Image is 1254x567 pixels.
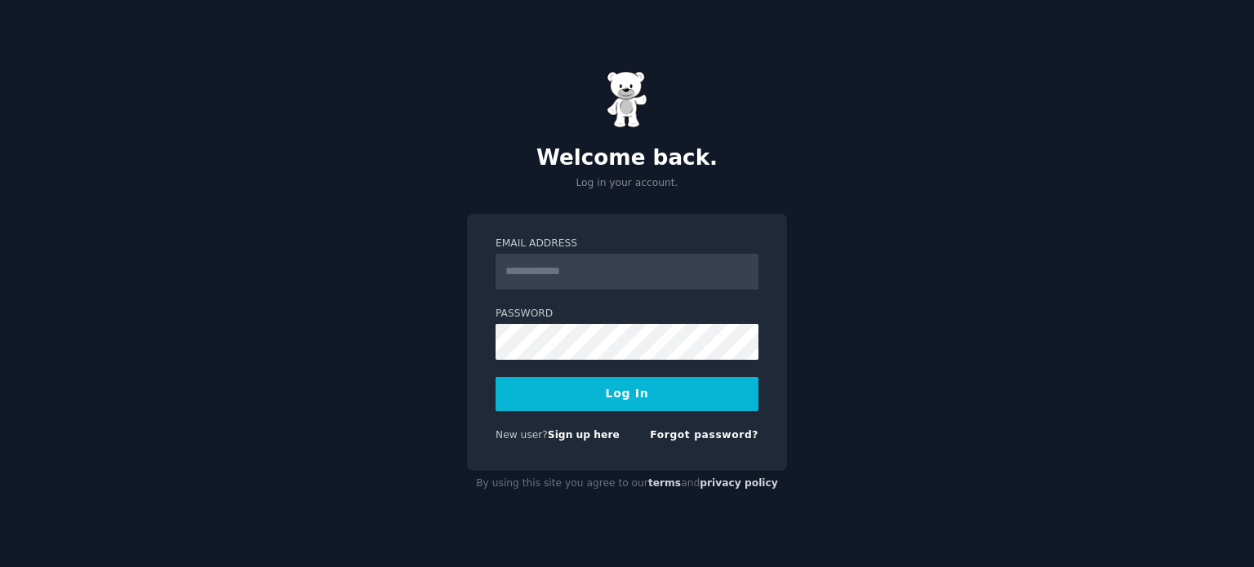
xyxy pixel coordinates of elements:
[607,71,647,128] img: Gummy Bear
[496,237,758,251] label: Email Address
[467,176,787,191] p: Log in your account.
[496,307,758,321] label: Password
[548,429,620,441] a: Sign up here
[648,477,681,489] a: terms
[467,145,787,171] h2: Welcome back.
[496,429,548,441] span: New user?
[650,429,758,441] a: Forgot password?
[700,477,778,489] a: privacy policy
[467,471,787,497] div: By using this site you agree to our and
[496,377,758,411] button: Log In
